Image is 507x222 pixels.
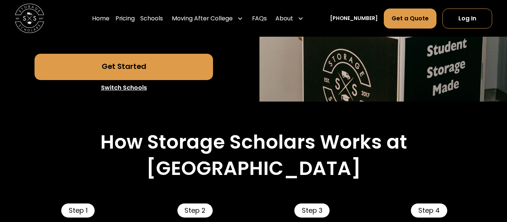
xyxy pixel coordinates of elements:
div: Step 2 [177,203,213,217]
div: Step 4 [411,203,447,217]
a: Get Started [35,54,213,80]
h2: How Storage Scholars Works at [100,131,407,154]
div: About [272,8,307,29]
div: Moving After College [172,14,233,23]
a: Get a Quote [384,9,436,28]
a: Log In [442,9,493,28]
img: Storage Scholars main logo [15,4,44,33]
div: Step 3 [294,203,330,217]
a: [PHONE_NUMBER] [330,14,378,22]
a: Pricing [115,8,135,29]
a: Home [92,8,109,29]
div: Step 1 [61,203,95,217]
a: Switch Schools [35,80,213,96]
div: Moving After College [169,8,246,29]
h2: [GEOGRAPHIC_DATA] [146,157,361,180]
a: Schools [140,8,163,29]
a: FAQs [252,8,267,29]
div: About [275,14,293,23]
